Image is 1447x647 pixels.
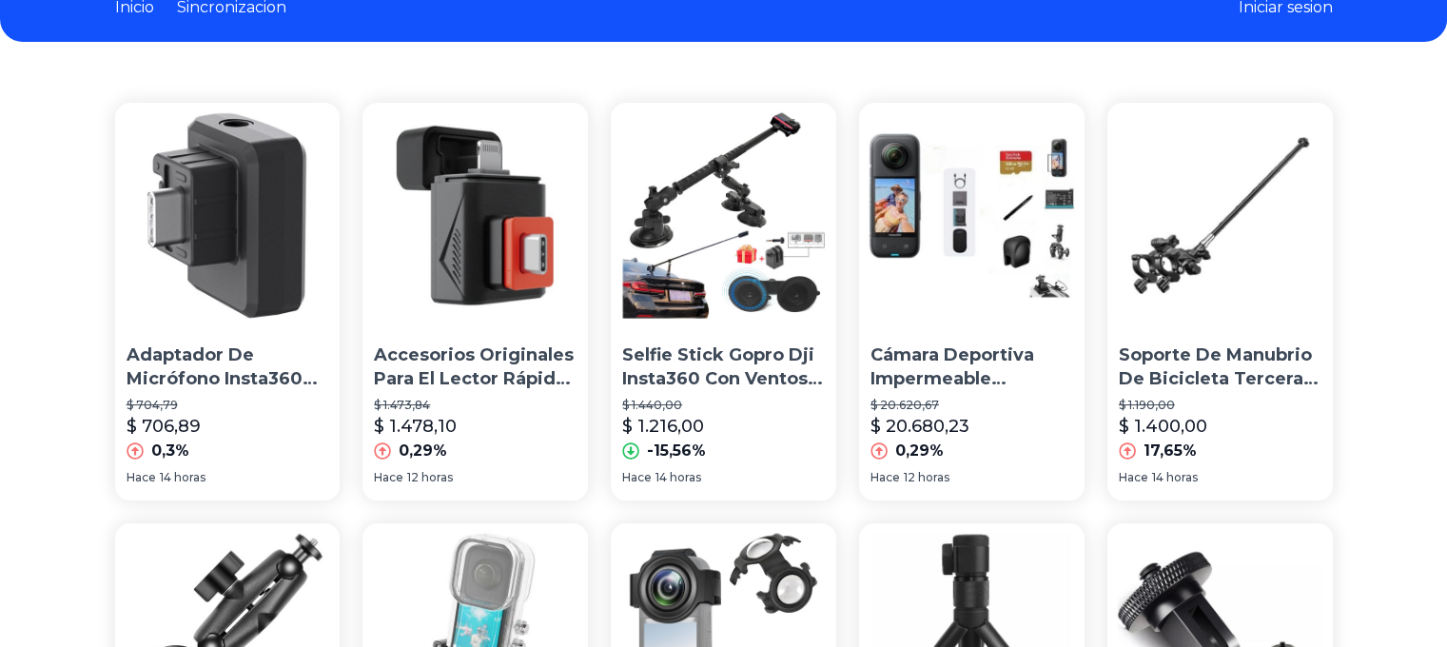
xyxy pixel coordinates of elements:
[374,398,577,413] p: $ 1.473,84
[374,343,577,391] p: Accesorios Originales Para El Lector Rápido Insta360 One Rs/
[904,470,949,485] span: 12 horas
[870,470,900,485] span: Hace
[611,103,836,328] img: Selfie Stick Gopro Dji Insta360 Con Ventosa Para Coche Auto
[622,343,825,391] p: Selfie Stick Gopro Dji Insta360 Con Ventosa Para Coche Auto
[1119,413,1207,440] p: $ 1.400,00
[1107,103,1333,500] a: Soporte De Manubrio De Bicicleta Tercera Persona Insta360Soporte De Manubrio De Bicicleta Tercera...
[374,470,403,485] span: Hace
[374,413,457,440] p: $ 1.478,10
[1119,470,1148,485] span: Hace
[859,103,1085,500] a: Cámara Deportiva Impermeable Insta360 X3 360 360, Set De LujCámara Deportiva Impermeable Insta360...
[127,413,201,440] p: $ 706,89
[622,398,825,413] p: $ 1.440,00
[407,470,453,485] span: 12 horas
[399,440,447,462] p: 0,29%
[127,343,329,391] p: Adaptador De Micrófono Insta360 One Rs Para Videos De Vlog D
[362,103,588,500] a: Accesorios Originales Para El Lector Rápido Insta360 One Rs/Accesorios Originales Para El Lector ...
[115,103,341,500] a: Adaptador De Micrófono Insta360 One Rs Para Videos De Vlog DAdaptador De Micrófono Insta360 One R...
[1144,440,1197,462] p: 17,65%
[622,470,652,485] span: Hace
[127,470,156,485] span: Hace
[1119,343,1321,391] p: Soporte De Manubrio De Bicicleta Tercera Persona Insta360
[647,440,706,462] p: -15,56%
[870,343,1073,391] p: Cámara Deportiva Impermeable Insta360 X3 360 360, Set De Luj
[1152,470,1198,485] span: 14 horas
[160,470,205,485] span: 14 horas
[115,103,341,328] img: Adaptador De Micrófono Insta360 One Rs Para Videos De Vlog D
[859,103,1085,328] img: Cámara Deportiva Impermeable Insta360 X3 360 360, Set De Luj
[127,398,329,413] p: $ 704,79
[895,440,944,462] p: 0,29%
[622,413,704,440] p: $ 1.216,00
[151,440,189,462] p: 0,3%
[655,470,701,485] span: 14 horas
[611,103,836,500] a: Selfie Stick Gopro Dji Insta360 Con Ventosa Para Coche AutoSelfie Stick Gopro Dji Insta360 Con Ve...
[870,398,1073,413] p: $ 20.620,67
[1107,103,1333,328] img: Soporte De Manubrio De Bicicleta Tercera Persona Insta360
[362,103,588,328] img: Accesorios Originales Para El Lector Rápido Insta360 One Rs/
[870,413,969,440] p: $ 20.680,23
[1119,398,1321,413] p: $ 1.190,00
